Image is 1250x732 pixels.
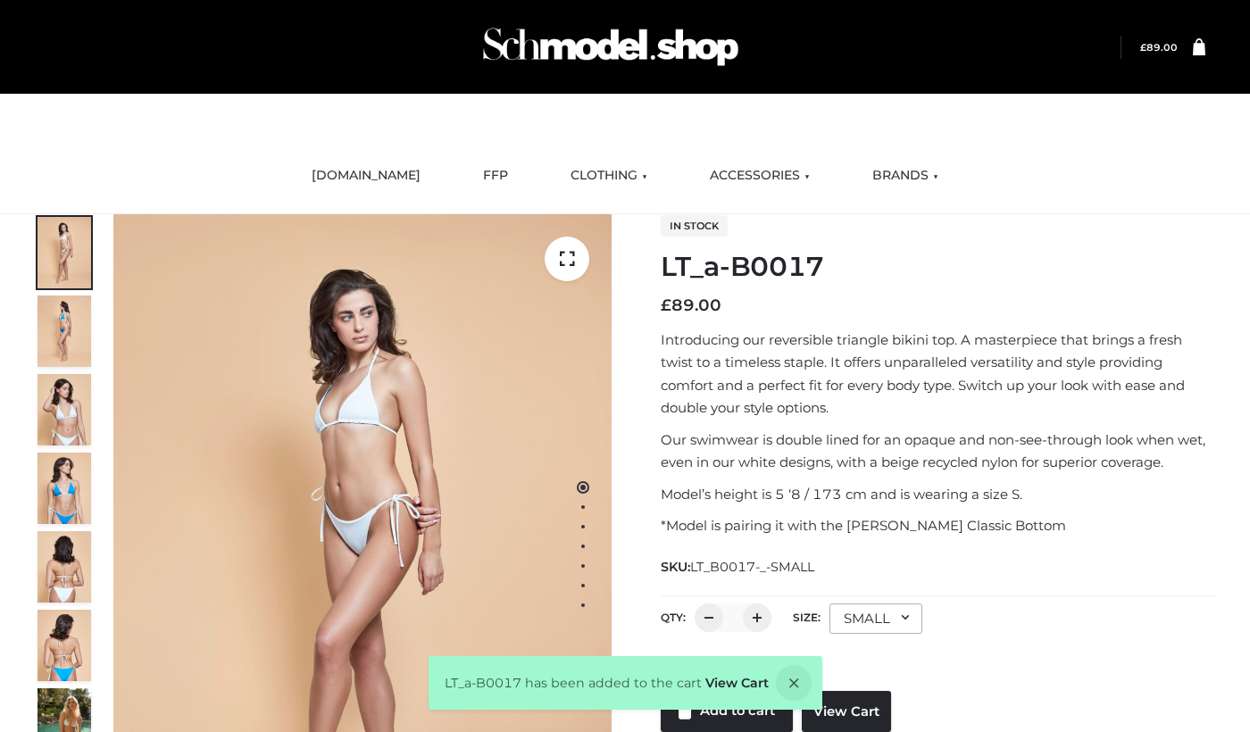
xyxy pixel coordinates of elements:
bdi: 89.00 [661,295,721,315]
img: ArielClassicBikiniTop_CloudNine_AzureSky_OW114ECO_8-scaled.jpg [37,610,91,681]
span: £ [661,295,671,315]
span: SKU: [661,556,816,578]
div: SMALL [829,603,922,634]
h1: LT_a-B0017 [661,251,1217,283]
img: ArielClassicBikiniTop_CloudNine_AzureSky_OW114ECO_3-scaled.jpg [37,374,91,445]
img: ArielClassicBikiniTop_CloudNine_AzureSky_OW114ECO_4-scaled.jpg [37,453,91,524]
img: ArielClassicBikiniTop_CloudNine_AzureSky_OW114ECO_7-scaled.jpg [37,531,91,603]
p: *Model is pairing it with the [PERSON_NAME] Classic Bottom [661,514,1217,537]
label: Size: [793,611,821,624]
a: View Cart [705,675,769,691]
a: BRANDS [859,156,952,195]
img: ArielClassicBikiniTop_CloudNine_AzureSky_OW114ECO_1-scaled.jpg [37,217,91,288]
a: Add to cart [661,691,793,732]
a: View Cart [802,691,891,732]
p: Introducing our reversible triangle bikini top. A masterpiece that brings a fresh twist to a time... [661,329,1217,420]
img: ArielClassicBikiniTop_CloudNine_AzureSky_OW114ECO_2-scaled.jpg [37,295,91,367]
span: £ [1140,42,1146,54]
p: Our swimwear is double lined for an opaque and non-see-through look when wet, even in our white d... [661,428,1217,474]
img: Schmodel Admin 964 [477,12,745,82]
a: ACCESSORIES [696,156,823,195]
a: FFP [470,156,521,195]
a: CLOTHING [557,156,661,195]
div: LT_a-B0017 has been added to the cart [429,656,822,710]
span: LT_B0017-_-SMALL [690,559,814,575]
a: [DOMAIN_NAME] [298,156,434,195]
span: In stock [661,215,728,237]
bdi: 89.00 [1140,42,1178,54]
p: Model’s height is 5 ‘8 / 173 cm and is wearing a size S. [661,483,1217,506]
label: QTY: [661,611,686,624]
